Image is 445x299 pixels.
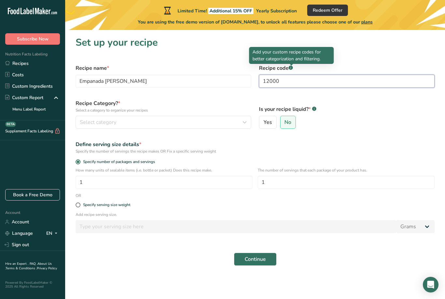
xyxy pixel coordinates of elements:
span: Redeem Offer [313,7,342,14]
button: Select category [76,116,251,129]
input: Type your recipe name here [76,75,251,88]
a: Terms & Conditions . [6,266,37,271]
div: Define serving size details [76,141,435,148]
p: Add your custom recipe codes for better categorization and filtering. [252,49,331,62]
a: Hire an Expert . [5,262,28,266]
input: Type your recipe code here [259,75,435,88]
div: Custom Report [5,94,43,101]
a: About Us . [5,262,52,271]
div: Limited Time! [163,7,297,14]
span: Additional 15% OFF [208,8,253,14]
div: EN [46,230,60,237]
button: Subscribe Now [5,33,60,45]
p: How many units of sealable items (i.e. bottle or packet) Does this recipe make. [76,167,252,173]
span: Continue [245,255,266,263]
a: Book a Free Demo [5,189,60,201]
p: Select a category to organize your recipes [76,107,251,113]
a: FAQ . [30,262,37,266]
div: OR [72,193,85,199]
label: Recipe code [259,64,435,72]
p: Add recipe serving size. [76,212,435,217]
div: Specify serving size weight [83,202,130,207]
span: plans [361,19,373,25]
div: Powered By FoodLabelMaker © 2025 All Rights Reserved [5,281,60,289]
label: Recipe name [76,64,251,72]
button: Continue [234,253,277,266]
span: Yearly Subscription [256,8,297,14]
h1: Set up your recipe [76,35,435,50]
button: Redeem Offer [307,5,348,16]
span: Specify number of packages and servings [80,159,155,164]
input: Type your serving size here [76,220,396,233]
div: BETA [5,122,16,127]
span: No [284,119,291,126]
span: You are using the free demo version of [DOMAIN_NAME], to unlock all features please choose one of... [138,19,373,25]
div: Open Intercom Messenger [423,277,438,292]
label: Is your recipe liquid? [259,105,435,113]
span: Subscribe Now [17,36,49,42]
div: Specify the number of servings the recipe makes OR Fix a specific serving weight [76,148,435,154]
a: Privacy Policy [37,266,57,271]
a: Language [5,228,33,239]
span: Select category [80,118,116,126]
span: Yes [264,119,272,126]
label: Recipe Category? [76,99,251,113]
p: The number of servings that each package of your product has. [258,167,435,173]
